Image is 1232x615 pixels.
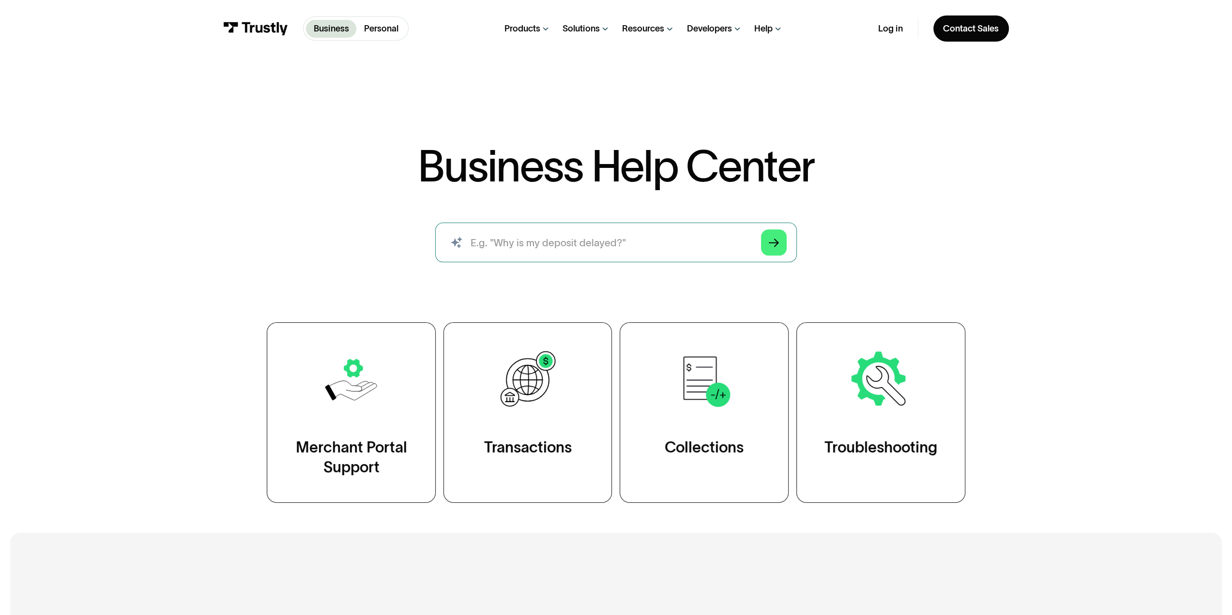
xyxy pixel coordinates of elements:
[504,23,540,34] div: Products
[933,15,1009,42] a: Contact Sales
[356,20,406,38] a: Personal
[878,23,903,34] a: Log in
[292,437,411,477] div: Merchant Portal Support
[10,597,58,612] aside: Language selected: English (United States)
[223,22,288,35] img: Trustly Logo
[687,23,732,34] div: Developers
[824,437,937,457] div: Troubleshooting
[484,437,572,457] div: Transactions
[443,322,612,503] a: Transactions
[665,437,744,457] div: Collections
[314,22,349,35] p: Business
[19,597,58,612] ul: Language list
[563,23,600,34] div: Solutions
[620,322,789,503] a: Collections
[435,223,797,262] input: search
[306,20,356,38] a: Business
[418,144,814,188] h1: Business Help Center
[364,22,398,35] p: Personal
[435,223,797,262] form: Search
[943,23,999,34] div: Contact Sales
[796,322,965,503] a: Troubleshooting
[754,23,773,34] div: Help
[267,322,436,503] a: Merchant Portal Support
[622,23,664,34] div: Resources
